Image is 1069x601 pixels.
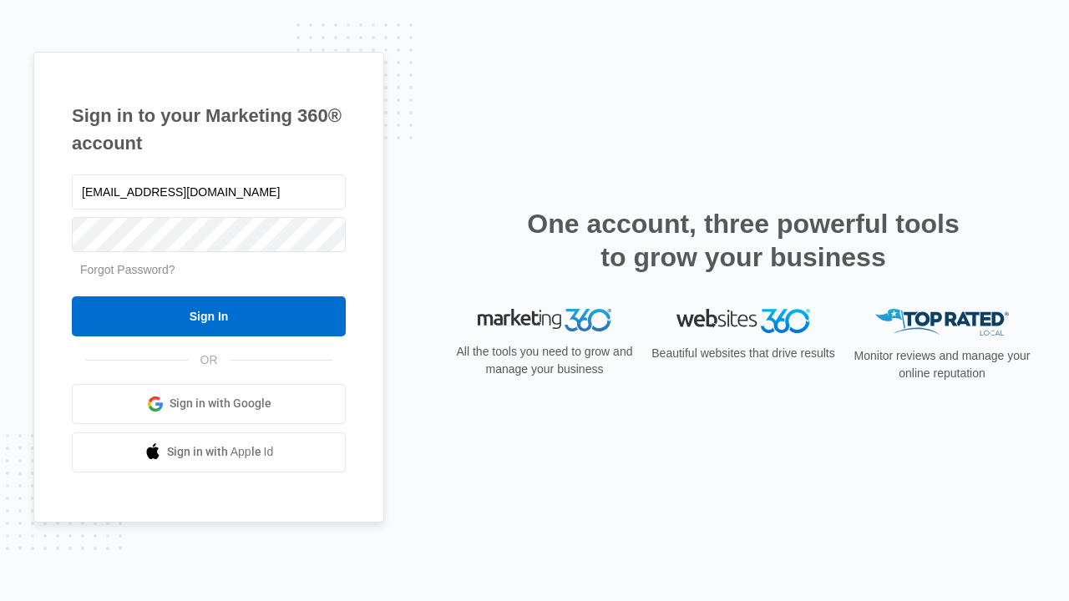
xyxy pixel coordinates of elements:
[875,309,1009,336] img: Top Rated Local
[72,102,346,157] h1: Sign in to your Marketing 360® account
[650,345,837,362] p: Beautiful websites that drive results
[72,432,346,472] a: Sign in with Apple Id
[72,174,346,210] input: Email
[478,309,611,332] img: Marketing 360
[849,347,1036,382] p: Monitor reviews and manage your online reputation
[189,351,230,369] span: OR
[167,443,274,461] span: Sign in with Apple Id
[451,343,638,378] p: All the tools you need to grow and manage your business
[170,395,271,412] span: Sign in with Google
[72,384,346,424] a: Sign in with Google
[80,263,175,276] a: Forgot Password?
[72,296,346,336] input: Sign In
[676,309,810,333] img: Websites 360
[522,207,965,274] h2: One account, three powerful tools to grow your business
